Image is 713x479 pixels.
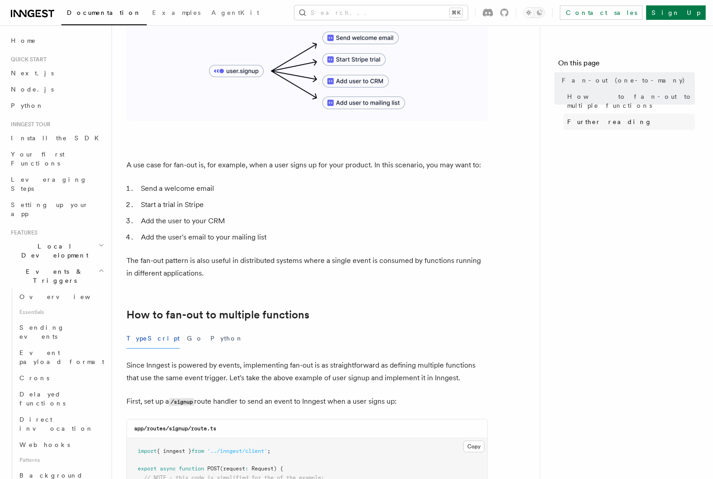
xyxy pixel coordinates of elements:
[16,289,106,305] a: Overview
[134,425,216,432] code: app/routes/signup/route.ts
[7,32,106,49] a: Home
[267,448,270,454] span: ;
[169,398,194,406] code: /signup
[16,386,106,411] a: Delayed functions
[160,465,176,472] span: async
[564,114,695,130] a: Further reading
[16,305,106,319] span: Essentials
[7,229,37,236] span: Features
[560,5,643,20] a: Contact sales
[11,86,54,93] span: Node.js
[19,416,93,432] span: Direct invocation
[19,441,70,448] span: Webhooks
[11,36,36,45] span: Home
[126,328,180,349] button: TypeScript
[207,448,267,454] span: '../inngest/client'
[16,411,106,437] a: Direct invocation
[16,370,106,386] a: Crons
[11,69,54,77] span: Next.js
[147,3,206,24] a: Examples
[11,151,65,167] span: Your first Functions
[126,159,488,171] p: A use case for fan-out is, for example, when a user signs up for your product. In this scenario, ...
[558,72,695,88] a: Fan-out (one-to-many)
[126,309,309,321] a: How to fan-out to multiple functions
[138,198,488,211] li: Start a trial in Stripe
[523,7,545,18] button: Toggle dark mode
[138,465,157,472] span: export
[19,324,65,340] span: Sending events
[138,231,488,244] li: Add the user's email to your mailing list
[19,391,65,407] span: Delayed functions
[564,88,695,114] a: How to fan-out to multiple functions
[562,76,685,85] span: Fan-out (one-to-many)
[567,92,695,110] span: How to fan-out to multiple functions
[7,242,98,260] span: Local Development
[16,345,106,370] a: Event payload format
[126,359,488,384] p: Since Inngest is powered by events, implementing fan-out is as straightforward as defining multip...
[138,448,157,454] span: import
[179,465,204,472] span: function
[7,97,106,114] a: Python
[7,238,106,263] button: Local Development
[567,117,652,126] span: Further reading
[220,465,245,472] span: (request
[11,102,44,109] span: Python
[7,197,106,222] a: Setting up your app
[152,9,200,16] span: Examples
[19,349,104,365] span: Event payload format
[67,9,141,16] span: Documentation
[207,465,220,472] span: POST
[245,465,248,472] span: :
[11,176,87,192] span: Leveraging Steps
[294,5,468,20] button: Search...⌘K
[187,328,203,349] button: Go
[7,146,106,171] a: Your first Functions
[274,465,283,472] span: ) {
[138,215,488,227] li: Add the user to your CRM
[138,182,488,195] li: Send a welcome email
[7,56,47,63] span: Quick start
[16,453,106,467] span: Patterns
[558,58,695,72] h4: On this page
[19,374,49,382] span: Crons
[7,130,106,146] a: Install the SDK
[126,254,488,280] p: The fan-out pattern is also useful in distributed systems where a single event is consumed by fun...
[450,8,462,17] kbd: ⌘K
[61,3,147,25] a: Documentation
[210,328,243,349] button: Python
[7,81,106,97] a: Node.js
[191,448,204,454] span: from
[463,441,485,452] button: Copy
[206,3,265,24] a: AgentKit
[211,9,259,16] span: AgentKit
[11,134,104,142] span: Install the SDK
[7,263,106,289] button: Events & Triggers
[7,121,51,128] span: Inngest tour
[252,465,274,472] span: Request
[7,171,106,197] a: Leveraging Steps
[19,293,112,300] span: Overview
[646,5,706,20] a: Sign Up
[7,65,106,81] a: Next.js
[126,395,488,408] p: First, set up a route handler to send an event to Inngest when a user signs up:
[157,448,191,454] span: { inngest }
[16,319,106,345] a: Sending events
[126,20,488,121] img: A diagram showing how to fan-out to multiple functions
[11,201,89,217] span: Setting up your app
[16,437,106,453] a: Webhooks
[7,267,98,285] span: Events & Triggers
